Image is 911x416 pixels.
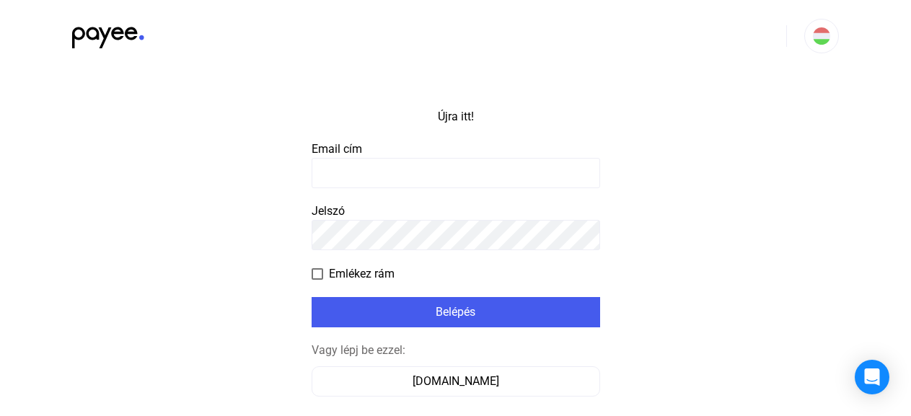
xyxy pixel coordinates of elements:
font: Belépés [436,305,475,319]
button: Belépés [312,297,600,327]
button: HU [804,19,839,53]
button: [DOMAIN_NAME] [312,366,600,397]
font: [DOMAIN_NAME] [413,374,499,388]
div: Open Intercom Messenger [855,360,889,394]
a: [DOMAIN_NAME] [312,374,600,388]
font: Emlékez rám [329,267,395,280]
img: black-payee-blue-dot.svg [72,19,144,48]
font: Vagy lépj be ezzel: [312,343,405,357]
img: HU [813,27,830,45]
font: Újra itt! [438,110,474,123]
font: Jelszó [312,204,345,218]
font: Email cím [312,142,362,156]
